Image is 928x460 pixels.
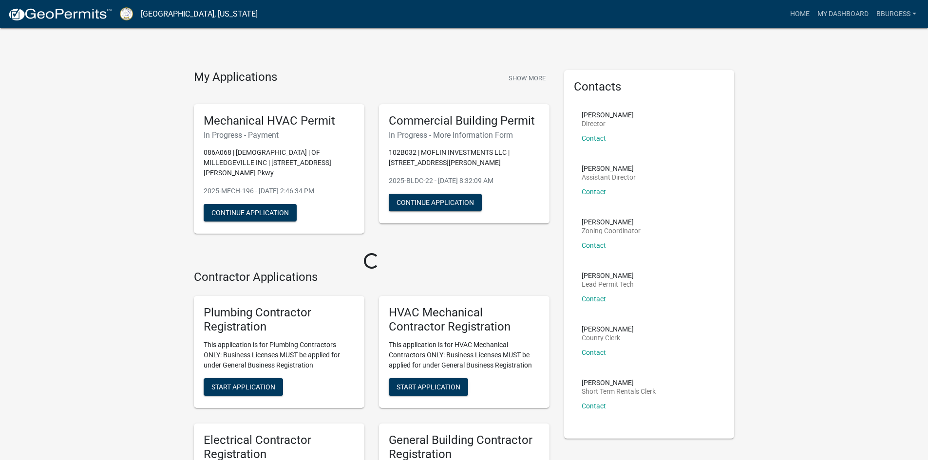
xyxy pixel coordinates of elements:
h6: In Progress - Payment [204,130,355,140]
h6: In Progress - More Information Form [389,130,540,140]
p: 2025-BLDC-22 - [DATE] 8:32:09 AM [389,176,540,186]
button: Continue Application [204,204,297,221]
a: Contact [582,188,606,196]
p: Assistant Director [582,174,636,181]
button: Start Application [204,378,283,396]
span: Start Application [211,383,275,390]
a: Contact [582,134,606,142]
a: Bburgess [872,5,920,23]
p: This application is for HVAC Mechanical Contractors ONLY: Business Licenses MUST be applied for u... [389,340,540,370]
h4: Contractor Applications [194,270,549,284]
a: [GEOGRAPHIC_DATA], [US_STATE] [141,6,258,22]
a: Contact [582,402,606,410]
p: Director [582,120,634,127]
a: Home [786,5,814,23]
p: Lead Permit Tech [582,281,634,288]
p: [PERSON_NAME] [582,379,656,386]
p: Short Term Rentals Clerk [582,388,656,395]
a: My Dashboard [814,5,872,23]
h5: Plumbing Contractor Registration [204,306,355,334]
a: Contact [582,295,606,303]
p: 086A068 | [DEMOGRAPHIC_DATA] | OF MILLEDGEVILLE INC | [STREET_ADDRESS][PERSON_NAME] Pkwy [204,147,355,178]
h5: HVAC Mechanical Contractor Registration [389,306,540,334]
a: Contact [582,349,606,356]
p: 2025-MECH-196 - [DATE] 2:46:34 PM [204,186,355,196]
p: [PERSON_NAME] [582,272,634,279]
button: Start Application [389,378,468,396]
p: [PERSON_NAME] [582,111,634,118]
h4: My Applications [194,70,277,85]
h5: Contacts [574,80,725,94]
p: County Clerk [582,334,634,341]
p: Zoning Coordinator [582,227,641,234]
p: [PERSON_NAME] [582,326,634,332]
span: Start Application [397,383,460,390]
button: Continue Application [389,194,482,211]
p: 102B032 | MOFLIN INVESTMENTS LLC | [STREET_ADDRESS][PERSON_NAME] [389,147,540,168]
p: [PERSON_NAME] [582,219,641,225]
h5: Commercial Building Permit [389,114,540,128]
img: Putnam County, Georgia [120,7,133,20]
h5: Mechanical HVAC Permit [204,114,355,128]
a: Contact [582,241,606,249]
p: This application is for Plumbing Contractors ONLY: Business Licenses MUST be applied for under Ge... [204,340,355,370]
p: [PERSON_NAME] [582,165,636,172]
button: Show More [505,70,549,86]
